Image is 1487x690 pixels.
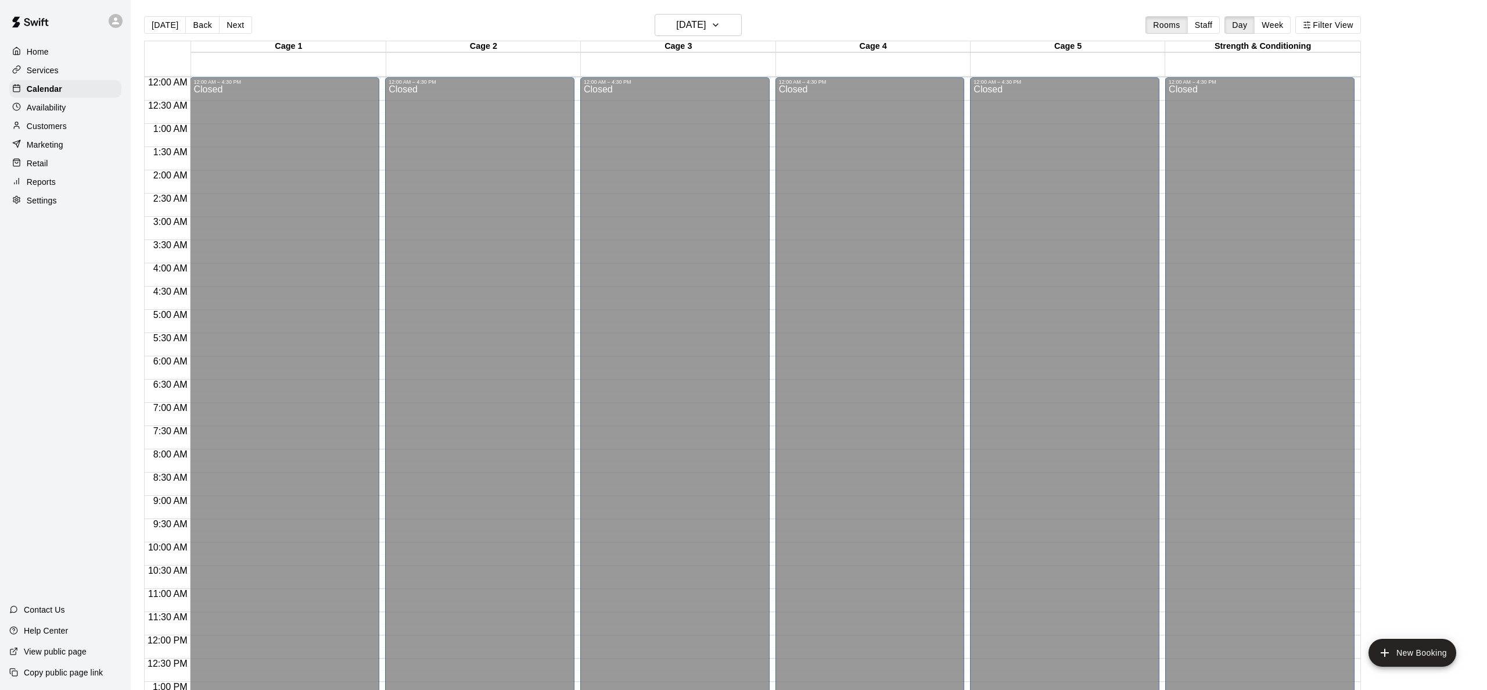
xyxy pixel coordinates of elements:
a: Marketing [9,136,121,153]
span: 12:00 PM [145,635,190,645]
button: Week [1254,16,1291,34]
span: 3:30 AM [150,240,191,250]
a: Home [9,43,121,60]
a: Customers [9,117,121,135]
p: Copy public page link [24,667,103,678]
span: 7:00 AM [150,403,191,413]
span: 6:00 AM [150,356,191,366]
p: Customers [27,120,67,132]
h6: [DATE] [676,17,706,33]
span: 2:00 AM [150,170,191,180]
span: 5:00 AM [150,310,191,320]
a: Settings [9,192,121,209]
span: 9:30 AM [150,519,191,529]
span: 8:00 AM [150,449,191,459]
p: View public page [24,646,87,657]
p: Reports [27,176,56,188]
div: 12:00 AM – 4:30 PM [1169,79,1351,85]
button: [DATE] [144,16,186,34]
span: 10:30 AM [145,566,191,575]
button: Day [1224,16,1255,34]
p: Retail [27,158,48,169]
a: Retail [9,155,121,172]
button: add [1369,639,1456,667]
p: Help Center [24,625,68,637]
span: 12:30 AM [145,101,191,110]
div: 12:00 AM – 4:30 PM [193,79,376,85]
a: Availability [9,99,121,116]
a: Calendar [9,80,121,98]
span: 4:30 AM [150,287,191,296]
div: 12:00 AM – 4:30 PM [389,79,571,85]
span: 4:00 AM [150,263,191,273]
a: Reports [9,173,121,191]
span: 8:30 AM [150,473,191,482]
div: Cage 2 [386,41,581,52]
div: Cage 4 [776,41,971,52]
button: [DATE] [655,14,742,36]
button: Back [185,16,220,34]
div: Cage 5 [971,41,1165,52]
p: Home [27,46,49,58]
span: 6:30 AM [150,380,191,389]
span: 11:00 AM [145,589,191,599]
div: 12:00 AM – 4:30 PM [974,79,1156,85]
button: Rooms [1145,16,1187,34]
span: 12:00 AM [145,77,191,87]
span: 5:30 AM [150,333,191,343]
p: Marketing [27,139,63,151]
button: Next [219,16,252,34]
div: Strength & Conditioning [1165,41,1360,52]
span: 3:00 AM [150,217,191,227]
div: 12:00 AM – 4:30 PM [779,79,961,85]
p: Calendar [27,83,62,95]
div: 12:00 AM – 4:30 PM [584,79,766,85]
button: Staff [1187,16,1220,34]
p: Settings [27,195,57,206]
span: 2:30 AM [150,194,191,203]
span: 7:30 AM [150,426,191,436]
span: 12:30 PM [145,659,190,668]
div: Cage 1 [191,41,386,52]
p: Contact Us [24,604,65,616]
p: Services [27,65,59,76]
p: Availability [27,102,66,113]
span: 1:00 AM [150,124,191,134]
button: Filter View [1295,16,1360,34]
span: 11:30 AM [145,612,191,622]
span: 10:00 AM [145,542,191,552]
span: 1:30 AM [150,147,191,157]
span: 9:00 AM [150,496,191,506]
a: Services [9,62,121,79]
div: Cage 3 [581,41,775,52]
